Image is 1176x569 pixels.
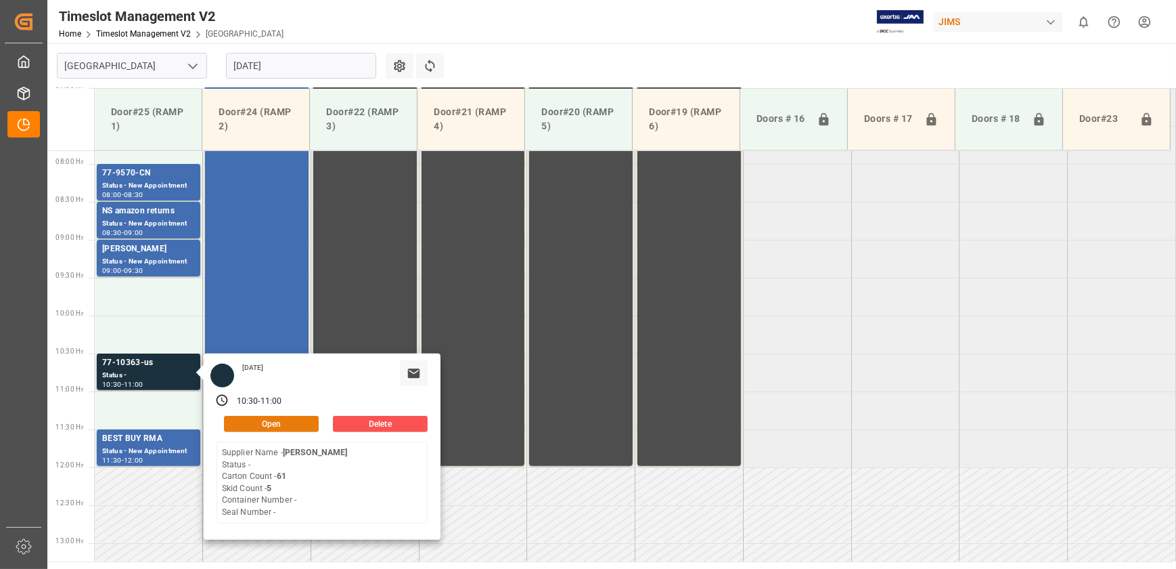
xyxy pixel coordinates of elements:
[102,432,195,446] div: BEST BUY RMA
[966,106,1026,132] div: Doors # 18
[237,396,258,408] div: 10:30
[102,205,195,218] div: NS amazon returns
[102,457,122,463] div: 11:30
[1099,7,1129,37] button: Help Center
[122,381,124,387] div: -
[55,347,83,355] span: 10:30 Hr
[213,100,298,139] div: Door#24 (RAMP 2)
[55,461,83,469] span: 12:00 Hr
[1074,106,1134,132] div: Door#23
[55,537,83,545] span: 13:00 Hr
[258,396,260,408] div: -
[122,192,124,198] div: -
[124,192,143,198] div: 08:30
[102,230,122,236] div: 08:30
[933,12,1063,32] div: JIMS
[859,106,919,132] div: Doors # 17
[224,416,319,432] button: Open
[261,396,282,408] div: 11:00
[55,423,83,431] span: 11:30 Hr
[226,53,376,79] input: DD.MM.YYYY
[102,446,195,457] div: Status - New Appointment
[102,256,195,268] div: Status - New Appointment
[102,381,122,387] div: 10:30
[122,457,124,463] div: -
[102,356,195,370] div: 77-10363-us
[321,100,406,139] div: Door#22 (RAMP 3)
[124,457,143,463] div: 12:00
[96,29,191,39] a: Timeslot Management V2
[124,230,143,236] div: 09:00
[55,310,83,317] span: 10:00 Hr
[428,100,514,139] div: Door#21 (RAMP 4)
[55,196,83,203] span: 08:30 Hr
[55,385,83,393] span: 11:00 Hr
[102,268,122,274] div: 09:00
[102,167,195,180] div: 77-9570-CN
[102,180,195,192] div: Status - New Appointment
[277,471,286,481] b: 61
[1068,7,1099,37] button: show 0 new notifications
[55,499,83,507] span: 12:30 Hr
[933,9,1068,35] button: JIMS
[55,158,83,165] span: 08:00 Hr
[55,234,83,241] span: 09:00 Hr
[751,106,811,132] div: Doors # 16
[877,10,924,34] img: Exertis%20JAM%20-%20Email%20Logo.jpg_1722504956.jpg
[333,416,428,432] button: Delete
[122,268,124,274] div: -
[106,100,191,139] div: Door#25 (RAMP 1)
[59,29,81,39] a: Home
[124,268,143,274] div: 09:30
[238,363,269,373] div: [DATE]
[536,100,621,139] div: Door#20 (RAMP 5)
[124,381,143,387] div: 11:00
[267,484,271,493] b: 5
[283,448,348,457] b: [PERSON_NAME]
[55,272,83,279] span: 09:30 Hr
[102,192,122,198] div: 08:00
[643,100,729,139] div: Door#19 (RAMP 6)
[122,230,124,236] div: -
[57,53,207,79] input: Type to search/select
[102,243,195,256] div: [PERSON_NAME]
[59,6,284,26] div: Timeslot Management V2
[222,447,348,518] div: Supplier Name - Status - Carton Count - Skid Count - Container Number - Seal Number -
[102,218,195,230] div: Status - New Appointment
[102,370,195,381] div: Status -
[182,56,202,77] button: open menu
